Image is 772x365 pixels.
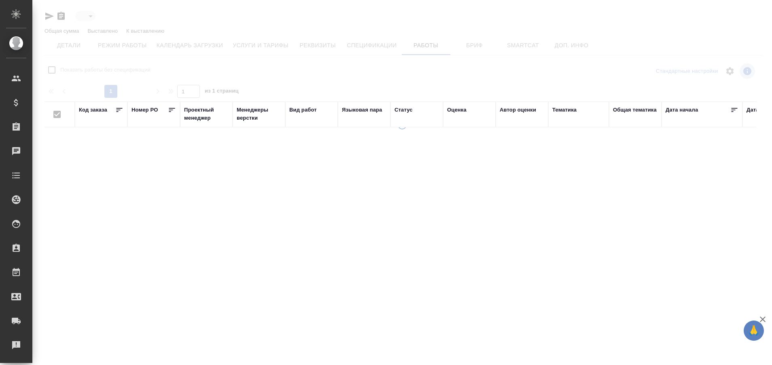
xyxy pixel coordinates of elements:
div: Номер PO [131,106,158,114]
div: Статус [394,106,413,114]
div: Тематика [552,106,577,114]
div: Общая тематика [613,106,657,114]
div: Код заказа [79,106,107,114]
div: Вид работ [289,106,317,114]
span: 🙏 [747,322,761,339]
div: Языковая пара [342,106,382,114]
div: Оценка [447,106,467,114]
div: Менеджеры верстки [237,106,281,122]
button: 🙏 [744,321,764,341]
div: Дата начала [666,106,698,114]
div: Проектный менеджер [184,106,229,122]
div: Автор оценки [500,106,536,114]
